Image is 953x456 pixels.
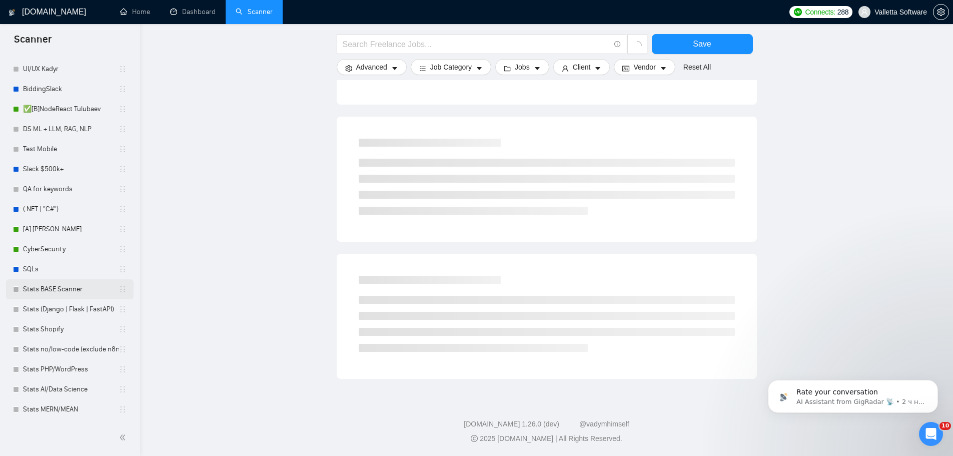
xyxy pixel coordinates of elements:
span: Vendor [633,62,655,73]
span: caret-down [660,65,667,72]
a: Stats (Django | Flask | FastAPI) [23,299,119,319]
span: holder [119,205,127,213]
span: holder [119,105,127,113]
button: userClientcaret-down [553,59,610,75]
span: bars [419,65,426,72]
span: holder [119,385,127,393]
a: Slack $500k+ [23,159,119,179]
li: SQLs [6,259,134,279]
span: folder [504,65,511,72]
li: QA for keywords [6,179,134,199]
span: loading [633,41,642,50]
li: Slack $500k+ [6,159,134,179]
li: Test Mobile [6,139,134,159]
span: copyright [471,435,478,442]
span: holder [119,145,127,153]
a: ✅[B]NodeReact Tulubaev [23,99,119,119]
span: setting [345,65,352,72]
a: Stats MERN/MEAN [23,399,119,419]
li: CyberSecurity [6,239,134,259]
span: caret-down [534,65,541,72]
iframe: Intercom notifications сообщение [753,359,953,429]
span: caret-down [476,65,483,72]
button: idcardVendorcaret-down [614,59,675,75]
a: Stats PHP/WordPress [23,359,119,379]
li: Stats Shopify [6,319,134,339]
span: holder [119,185,127,193]
a: Stats AI/Data Science [23,379,119,399]
a: homeHome [120,8,150,16]
iframe: Intercom live chat [919,422,943,446]
a: searchScanner [236,8,273,16]
li: Stats MERN/MEAN [6,399,134,419]
a: Stats BASE Scanner [23,279,119,299]
a: @vadymhimself [579,420,629,428]
a: [DOMAIN_NAME] 1.26.0 (dev) [464,420,559,428]
span: 288 [837,7,848,18]
a: SQLs [23,259,119,279]
a: BiddingSlack [23,79,119,99]
a: UI/UX Kadyr [23,59,119,79]
a: Test Mobile [23,139,119,159]
li: UI/UX Kadyr [6,59,134,79]
span: Jobs [515,62,530,73]
a: DS ML + LLM, RAG, NLP [23,119,119,139]
span: user [562,65,569,72]
span: Client [573,62,591,73]
li: DS ML + LLM, RAG, NLP [6,119,134,139]
li: ✅[B]NodeReact Tulubaev [6,99,134,119]
a: Stats no/low-code (exclude n8n) [23,339,119,359]
span: holder [119,305,127,313]
span: user [861,9,868,16]
span: holder [119,165,127,173]
span: holder [119,85,127,93]
span: holder [119,365,127,373]
a: (.NET | "C#") [23,199,119,219]
li: Stats BASE Scanner [6,279,134,299]
li: BiddingSlack [6,79,134,99]
a: setting [933,8,949,16]
span: Advanced [356,62,387,73]
input: Search Freelance Jobs... [343,38,610,51]
span: setting [933,8,948,16]
button: settingAdvancedcaret-down [337,59,407,75]
a: CyberSecurity [23,239,119,259]
span: holder [119,125,127,133]
span: holder [119,405,127,413]
button: barsJob Categorycaret-down [411,59,491,75]
span: holder [119,345,127,353]
span: holder [119,245,127,253]
span: Connects: [805,7,835,18]
a: QA for keywords [23,179,119,199]
span: Job Category [430,62,472,73]
li: (.NET | "C#") [6,199,134,219]
a: dashboardDashboard [170,8,216,16]
li: Stats AI/Data Science [6,379,134,399]
span: holder [119,285,127,293]
a: Reset All [683,62,711,73]
img: upwork-logo.png [794,8,802,16]
a: Stats Shopify [23,319,119,339]
span: caret-down [594,65,601,72]
span: double-left [119,432,129,442]
span: info-circle [614,41,621,48]
li: Stats no/low-code (exclude n8n) [6,339,134,359]
span: caret-down [391,65,398,72]
span: Save [693,38,711,50]
button: folderJobscaret-down [495,59,549,75]
button: setting [933,4,949,20]
span: Scanner [6,32,60,53]
li: Stats PHP/WordPress [6,359,134,379]
span: holder [119,225,127,233]
span: 10 [939,422,951,430]
span: holder [119,325,127,333]
a: [A] [PERSON_NAME] [23,219,119,239]
span: holder [119,265,127,273]
span: idcard [622,65,629,72]
div: 2025 [DOMAIN_NAME] | All Rights Reserved. [148,433,945,444]
li: [A] Kotlin Chikunov [6,219,134,239]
